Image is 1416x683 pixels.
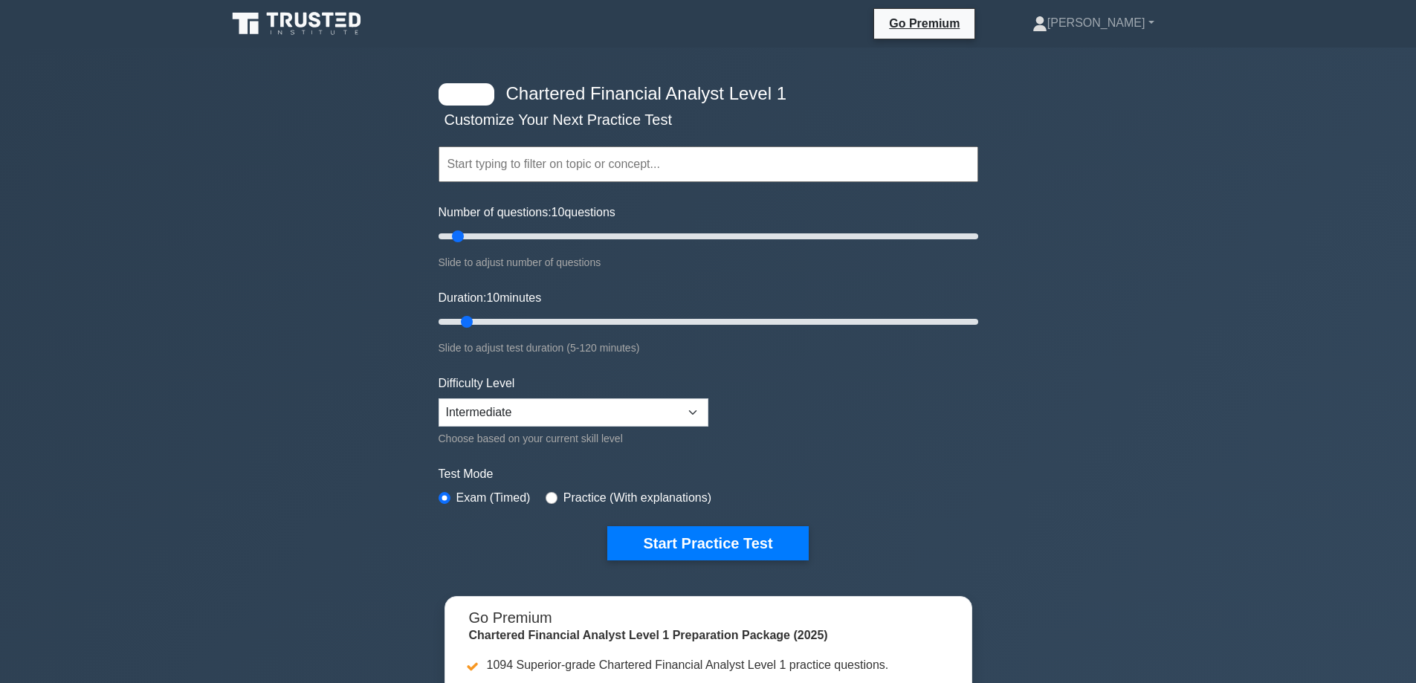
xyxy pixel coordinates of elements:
[439,289,542,307] label: Duration: minutes
[439,204,615,221] label: Number of questions: questions
[439,146,978,182] input: Start typing to filter on topic or concept...
[439,430,708,447] div: Choose based on your current skill level
[880,14,969,33] a: Go Premium
[439,465,978,483] label: Test Mode
[456,489,531,507] label: Exam (Timed)
[552,206,565,219] span: 10
[500,83,905,105] h4: Chartered Financial Analyst Level 1
[607,526,808,560] button: Start Practice Test
[439,339,978,357] div: Slide to adjust test duration (5-120 minutes)
[439,253,978,271] div: Slide to adjust number of questions
[563,489,711,507] label: Practice (With explanations)
[486,291,500,304] span: 10
[997,8,1190,38] a: [PERSON_NAME]
[439,375,515,392] label: Difficulty Level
